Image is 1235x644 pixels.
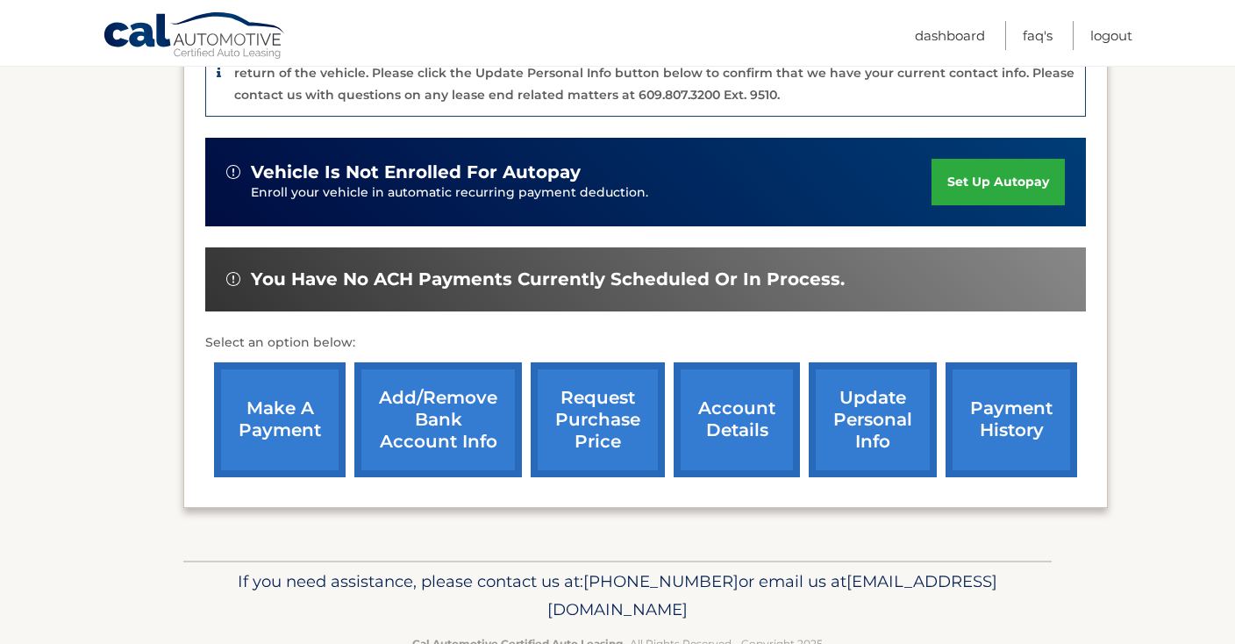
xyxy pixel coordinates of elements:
p: Enroll your vehicle in automatic recurring payment deduction. [251,183,932,203]
a: FAQ's [1023,21,1053,50]
a: account details [674,362,800,477]
a: Dashboard [915,21,985,50]
span: vehicle is not enrolled for autopay [251,161,581,183]
a: payment history [946,362,1077,477]
img: alert-white.svg [226,272,240,286]
a: Add/Remove bank account info [354,362,522,477]
img: alert-white.svg [226,165,240,179]
span: [PHONE_NUMBER] [583,571,739,591]
p: If you need assistance, please contact us at: or email us at [195,568,1040,624]
span: You have no ACH payments currently scheduled or in process. [251,268,845,290]
p: The end of your lease is approaching soon. A member of our lease end team will be in touch soon t... [234,44,1074,103]
a: Logout [1090,21,1132,50]
a: update personal info [809,362,937,477]
a: set up autopay [932,159,1065,205]
a: make a payment [214,362,346,477]
a: Cal Automotive [103,11,287,62]
p: Select an option below: [205,333,1086,354]
a: request purchase price [531,362,665,477]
